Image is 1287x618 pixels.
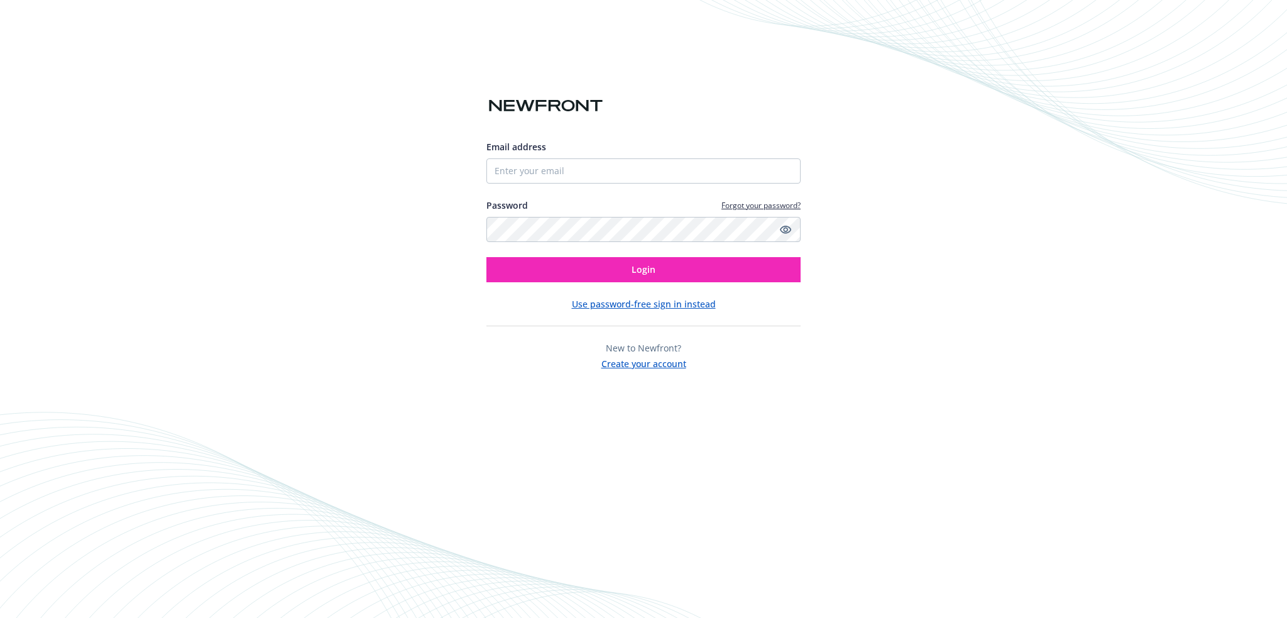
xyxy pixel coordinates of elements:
[778,222,793,237] a: Show password
[486,141,546,153] span: Email address
[601,355,686,370] button: Create your account
[486,257,801,282] button: Login
[486,95,605,117] img: Newfront logo
[721,200,801,211] a: Forgot your password?
[486,217,801,242] input: Enter your password
[632,263,655,275] span: Login
[572,297,716,311] button: Use password-free sign in instead
[606,342,681,354] span: New to Newfront?
[486,158,801,184] input: Enter your email
[486,199,528,212] label: Password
